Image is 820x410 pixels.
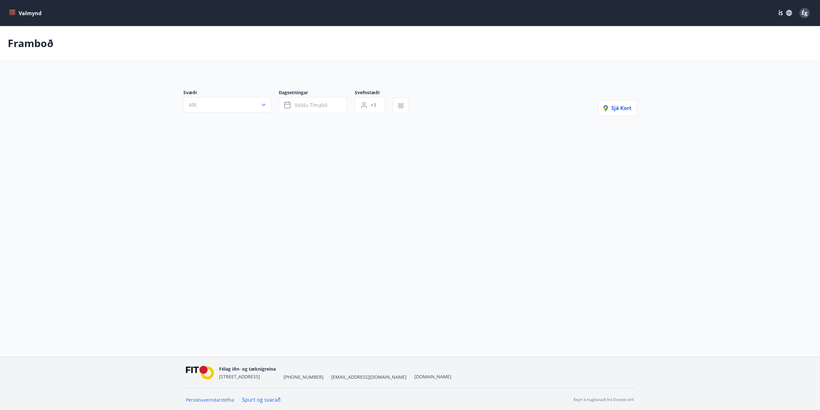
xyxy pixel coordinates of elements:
[19,10,42,17] font: Valmynd
[414,374,451,380] a: [DOMAIN_NAME]
[242,396,281,403] a: Spurt og svarað
[797,5,812,21] button: Ég
[186,397,234,403] a: Persónuverndarstefna
[284,374,323,380] font: [PHONE_NUMBER]
[183,89,197,95] font: Svæði
[331,374,407,380] font: [EMAIL_ADDRESS][DOMAIN_NAME]
[8,36,53,50] font: Framboð
[219,366,276,372] font: Félag iðn- og tæknigreina
[294,102,327,109] font: Veldu tímabil
[371,102,376,109] font: +1
[279,89,308,95] font: Dagsetningar
[279,97,347,113] button: Veldu tímabil
[355,97,385,113] button: +1
[355,89,380,95] font: Svefnstæði
[189,101,197,108] font: Allt
[775,7,796,19] button: ÍS
[574,397,634,402] font: Keyrt á hugbúnaði frá Dorado ehf.
[219,374,260,380] font: [STREET_ADDRESS]
[802,9,807,16] font: Ég
[778,10,783,17] font: ÍS
[186,366,214,380] img: FPQVkF9lTnNbbaRSFyT17YYeljoOGk5m51IhT0bO.png
[611,105,632,112] font: Sjá kort
[183,97,271,113] button: Allt
[8,7,44,19] button: matseðill
[598,100,637,116] button: Sjá kort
